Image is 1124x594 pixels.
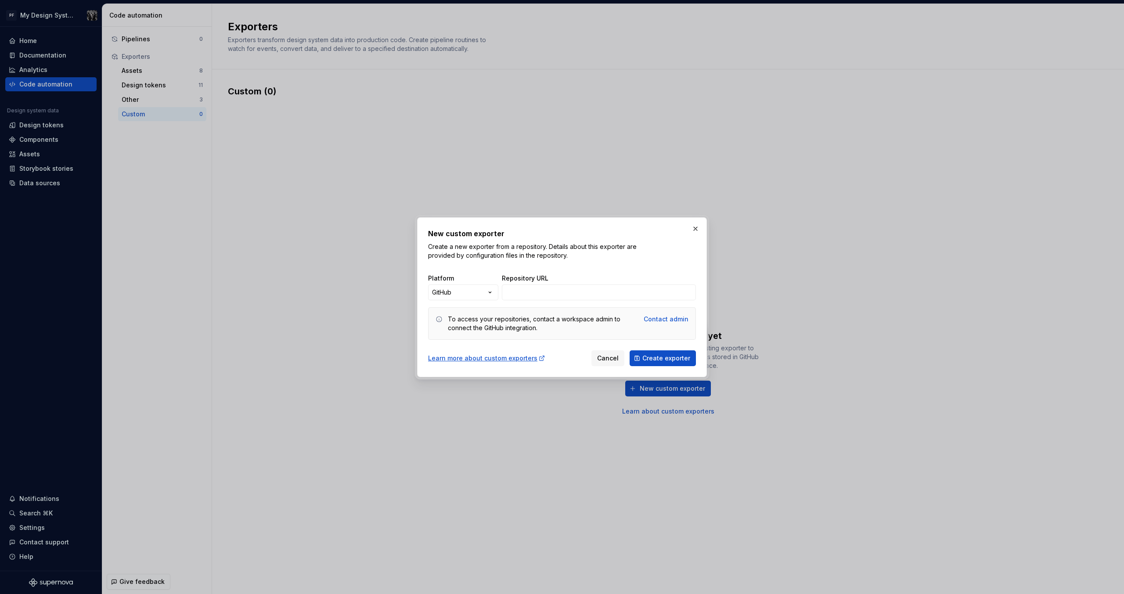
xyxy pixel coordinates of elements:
a: Learn more about custom exporters [428,354,545,363]
button: Cancel [591,350,624,366]
p: Create a new exporter from a repository. Details about this exporter are provided by configuratio... [428,242,639,260]
label: Platform [428,274,454,283]
div: To access your repositories, contact a workspace admin to connect the GitHub integration. [448,315,638,332]
h2: New custom exporter [428,228,696,239]
label: Repository URL [502,274,548,283]
button: Contact admin [644,315,688,324]
span: Cancel [597,354,619,363]
button: Create exporter [630,350,696,366]
span: Create exporter [642,354,690,363]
